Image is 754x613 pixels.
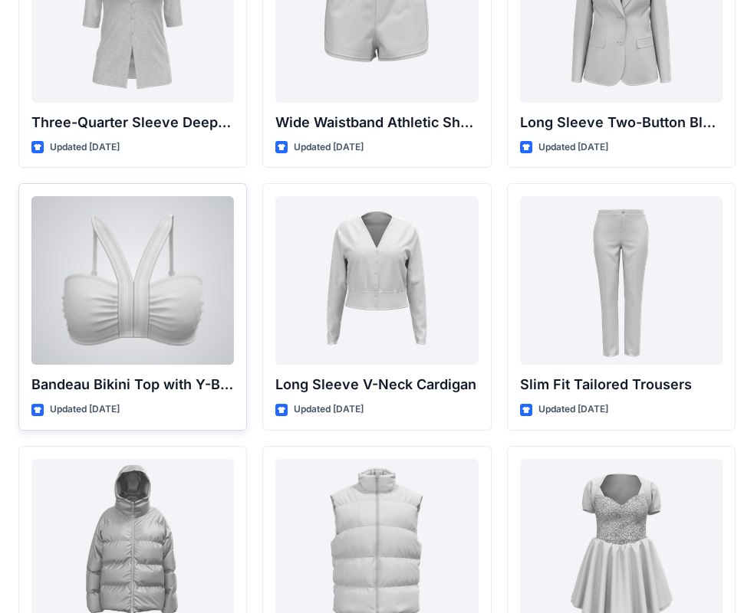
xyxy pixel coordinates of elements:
p: Updated [DATE] [538,139,608,156]
p: Three-Quarter Sleeve Deep V-Neck Button-Down Top [31,112,234,133]
p: Bandeau Bikini Top with Y-Back Straps and Stitch Detail [31,374,234,395]
p: Slim Fit Tailored Trousers [520,374,723,395]
p: Long Sleeve Two-Button Blazer with Flap Pockets [520,112,723,133]
p: Updated [DATE] [294,402,364,418]
p: Updated [DATE] [50,139,120,156]
p: Updated [DATE] [50,402,120,418]
a: Slim Fit Tailored Trousers [520,196,723,365]
p: Updated [DATE] [538,402,608,418]
p: Updated [DATE] [294,139,364,156]
p: Wide Waistband Athletic Shorts [275,112,478,133]
a: Long Sleeve V-Neck Cardigan [275,196,478,365]
p: Long Sleeve V-Neck Cardigan [275,374,478,395]
a: Bandeau Bikini Top with Y-Back Straps and Stitch Detail [31,196,234,365]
